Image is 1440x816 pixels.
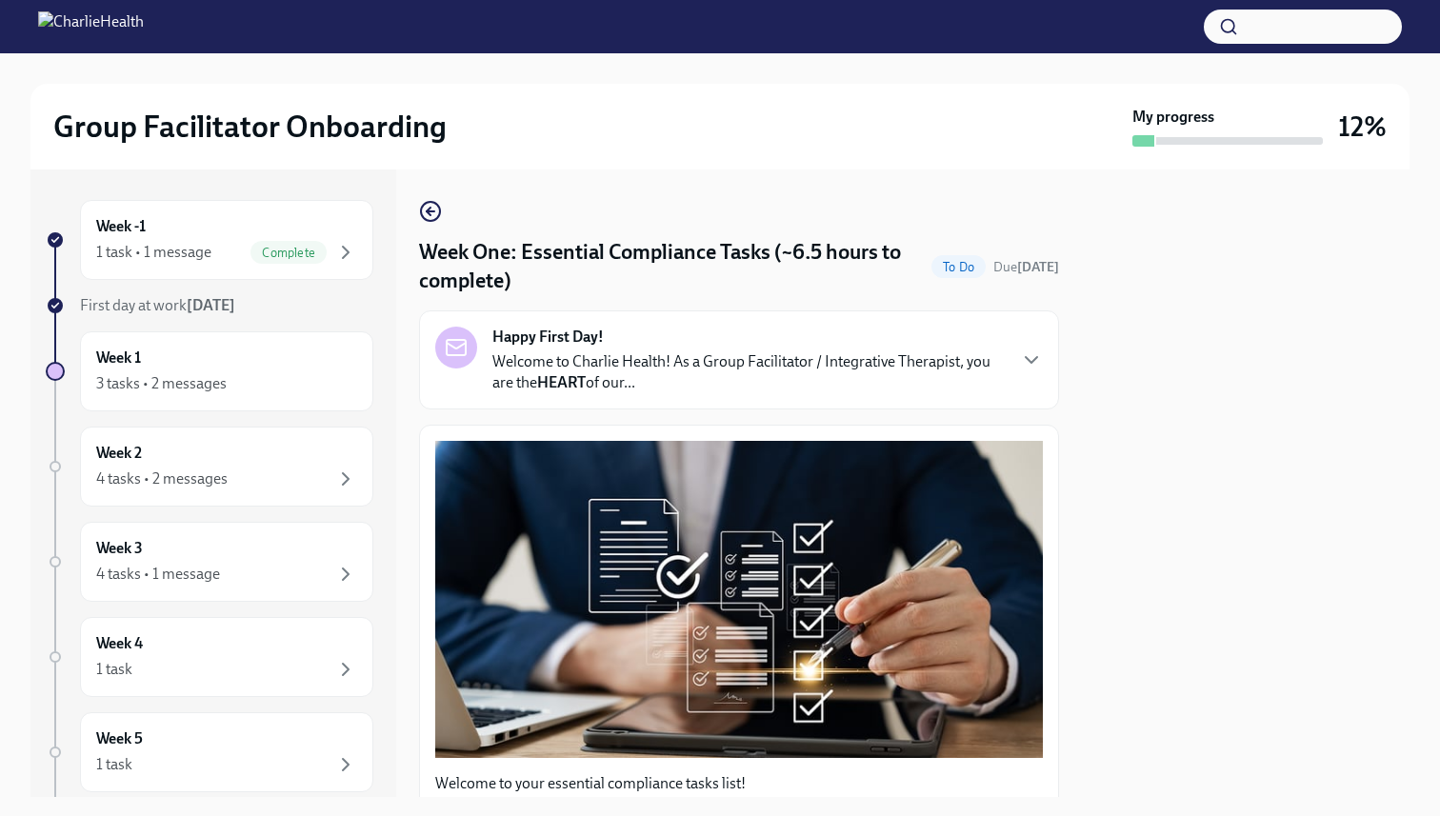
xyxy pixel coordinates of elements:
[38,11,144,42] img: CharlieHealth
[993,259,1059,275] span: Due
[46,427,373,507] a: Week 24 tasks • 2 messages
[96,468,228,489] div: 4 tasks • 2 messages
[1017,259,1059,275] strong: [DATE]
[96,728,143,749] h6: Week 5
[46,331,373,411] a: Week 13 tasks • 2 messages
[435,773,1043,794] p: Welcome to your essential compliance tasks list!
[931,260,986,274] span: To Do
[46,712,373,792] a: Week 51 task
[419,238,924,295] h4: Week One: Essential Compliance Tasks (~6.5 hours to complete)
[537,373,586,391] strong: HEART
[993,258,1059,276] span: September 22nd, 2025 10:00
[492,351,1005,393] p: Welcome to Charlie Health! As a Group Facilitator / Integrative Therapist, you are the of our...
[96,659,132,680] div: 1 task
[1132,107,1214,128] strong: My progress
[96,538,143,559] h6: Week 3
[46,295,373,316] a: First day at work[DATE]
[187,296,235,314] strong: [DATE]
[46,200,373,280] a: Week -11 task • 1 messageComplete
[435,441,1043,758] button: Zoom image
[46,522,373,602] a: Week 34 tasks • 1 message
[492,327,604,348] strong: Happy First Day!
[96,443,142,464] h6: Week 2
[96,373,227,394] div: 3 tasks • 2 messages
[80,296,235,314] span: First day at work
[250,246,327,260] span: Complete
[1338,109,1387,144] h3: 12%
[53,108,447,146] h2: Group Facilitator Onboarding
[96,348,141,368] h6: Week 1
[96,216,146,237] h6: Week -1
[96,242,211,263] div: 1 task • 1 message
[96,564,220,585] div: 4 tasks • 1 message
[96,633,143,654] h6: Week 4
[96,754,132,775] div: 1 task
[46,617,373,697] a: Week 41 task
